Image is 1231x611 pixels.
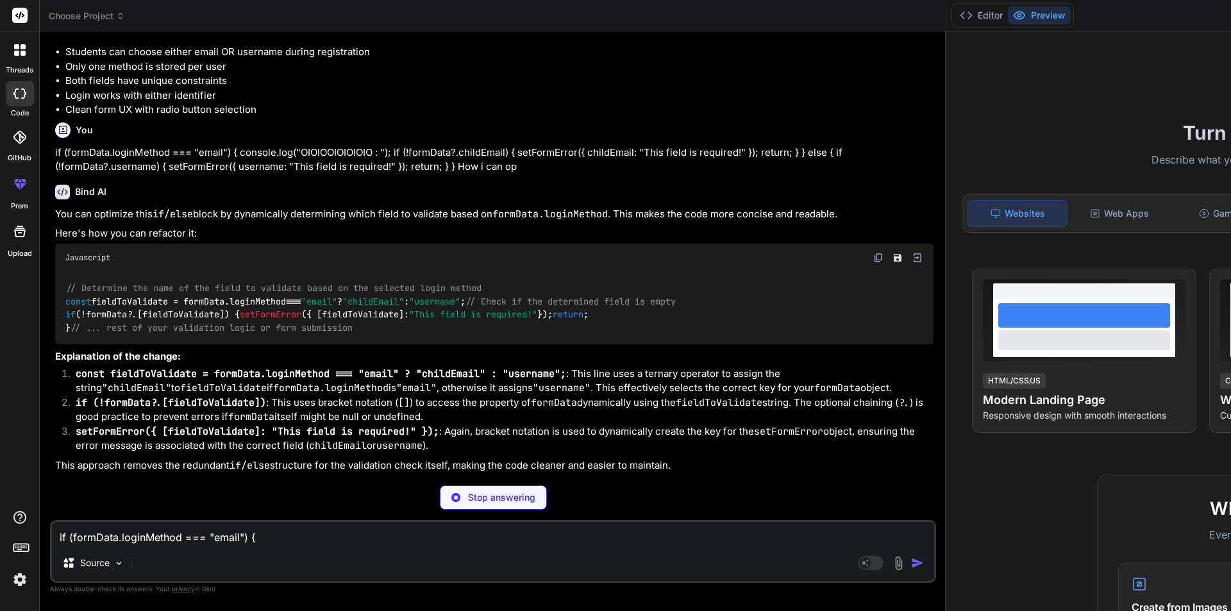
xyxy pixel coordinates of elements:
li: : Again, bracket notation is used to dynamically create the key for the object, ensuring the erro... [65,424,934,453]
span: "This field is required!" [409,308,537,320]
img: settings [9,569,31,590]
code: setFormError [754,425,823,438]
p: if (formData.loginMethod === "email") { console.log("OIOIOOIOIOIOIO : "); if (!formData?.childEma... [55,146,934,174]
label: code [11,108,29,119]
code: childEmail [309,439,367,452]
li: : This line uses a ternary operator to assign the string to if is , otherwise it assigns . This e... [65,367,934,396]
code: fieldToValidate [180,381,267,394]
li: Students can choose either email OR username during registration [65,45,934,60]
code: if/else [230,459,270,472]
span: // Check if the determined field is empty [465,296,676,307]
code: "email" [396,381,437,394]
label: prem [11,201,28,212]
code: "username" [533,381,590,394]
li: Clean form UX with radio button selection [65,103,934,117]
code: if (!formData?.[fieldToValidate]) [76,396,266,409]
code: formData [228,410,274,423]
li: Both fields have unique constraints [65,74,934,88]
p: Source [80,557,110,569]
img: Pick Models [113,558,124,569]
span: const [65,296,91,307]
span: "email" [301,296,337,307]
label: GitHub [8,153,31,163]
code: "childEmail" [102,381,171,394]
span: setFormError [240,308,301,320]
img: icon [911,557,924,569]
p: Here's how you can refactor it: [55,226,934,241]
span: loginMethod [230,296,286,307]
code: formData.loginMethod [492,208,608,221]
code: [] [398,396,410,409]
code: ?. [898,396,910,409]
button: Save file [889,249,907,267]
li: : This uses bracket notation ( ) to access the property of dynamically using the string. The opti... [65,396,934,424]
span: Choose Project [49,10,125,22]
code: fieldToValidate = formData. === ? : ; (!formData?.[fieldToValidate]) { ({ [fieldToValidate]: }); ; } [65,281,676,334]
div: Web Apps [1070,200,1169,227]
code: formData [814,381,860,394]
span: return [553,308,583,320]
h6: You [76,124,93,137]
h6: Bind AI [75,185,106,198]
img: Open in Browser [912,252,923,264]
code: formData [531,396,577,409]
span: if [65,308,76,320]
label: threads [6,65,33,76]
img: attachment [891,556,906,571]
p: This approach removes the redundant structure for the validation check itself, making the code cl... [55,458,934,473]
label: Upload [8,248,32,259]
div: Websites [967,200,1068,227]
code: if/else [153,208,193,221]
p: You can optimize this block by dynamically determining which field to validate based on . This ma... [55,207,934,222]
div: HTML/CSS/JS [983,373,1046,389]
span: Javascript [65,253,110,263]
code: setFormError({ [fieldToValidate]: "This field is required!" }); [76,425,439,438]
span: privacy [172,585,195,592]
button: Preview [1008,6,1071,24]
span: // ... rest of your validation logic or form submission [71,322,353,333]
li: Login works with either identifier [65,88,934,103]
code: const fieldToValidate = formData.loginMethod === "email" ? "childEmail" : "username"; [76,367,566,380]
code: formData.loginMethod [273,381,389,394]
p: Responsive design with smooth interactions [983,409,1185,422]
span: "childEmail" [342,296,404,307]
code: username [376,439,423,452]
span: "username" [409,296,460,307]
span: // Determine the name of the field to validate based on the selected login method [66,283,482,294]
h4: Modern Landing Page [983,391,1185,409]
p: Always double-check its answers. Your in Bind [50,583,936,595]
p: Stop answering [468,491,535,504]
img: copy [873,253,883,263]
button: Editor [955,6,1008,24]
strong: Explanation of the change: [55,350,181,362]
li: Only one method is stored per user [65,60,934,74]
code: fieldToValidate [676,396,762,409]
